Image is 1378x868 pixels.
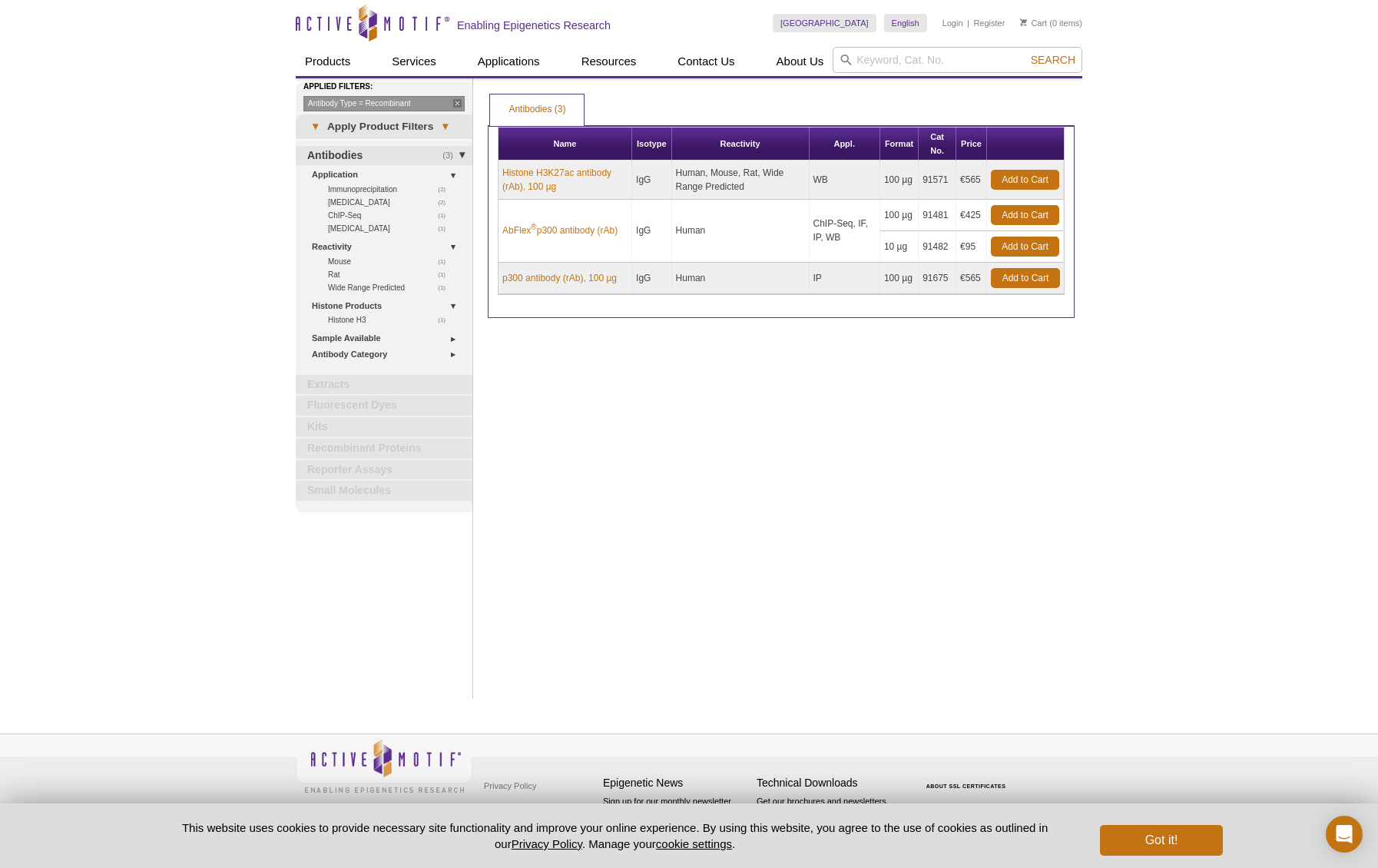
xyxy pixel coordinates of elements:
a: Fluorescent Dyes [296,396,472,416]
td: Human [672,263,810,294]
span: (3) [442,146,462,166]
a: Cart [1020,18,1047,28]
span: (1) [438,268,454,281]
td: €565 [956,263,987,294]
span: (2) [438,196,454,209]
h2: Enabling Epigenetics Research [457,18,611,32]
a: ABOUT SSL CERTIFICATES [926,784,1006,789]
p: This website uses cookies to provide necessary site functionality and improve your online experie... [155,820,1075,852]
th: Name [499,128,632,161]
a: (1)Rat [328,268,454,281]
span: ▾ [303,120,327,134]
td: 10 µg [880,231,919,263]
td: ChIP-Seq, IF, IP, WB [810,200,880,263]
th: Price [956,128,987,161]
a: [GEOGRAPHIC_DATA] [773,14,876,32]
td: Human [672,200,810,263]
a: Resources [572,47,646,76]
a: Privacy Policy [512,837,582,850]
a: Antibodies (3) [490,94,584,125]
td: 91675 [919,263,956,294]
p: Sign up for our monthly newsletter highlighting recent publications in the field of epigenetics. [603,795,749,847]
a: AbFlex®p300 antibody (rAb) [502,224,618,237]
a: About Us [767,47,833,76]
th: Isotype [632,128,672,161]
li: | [967,14,969,32]
button: cookie settings [656,837,732,850]
a: (2)[MEDICAL_DATA] [328,196,454,209]
span: (1) [438,209,454,222]
span: (1) [438,255,454,268]
th: Reactivity [672,128,810,161]
a: Extracts [296,375,472,395]
td: IP [810,263,880,294]
td: 100 µg [880,200,919,231]
td: Human, Mouse, Rat, Wide Range Predicted [672,161,810,200]
sup: ® [531,223,536,231]
td: 91571 [919,161,956,200]
table: Click to Verify - This site chose Symantec SSL for secure e-commerce and confidential communicati... [910,761,1025,795]
button: Got it! [1100,825,1223,856]
a: Add to Cart [991,170,1059,190]
a: Add to Cart [991,205,1059,225]
span: Search [1031,54,1075,66]
p: Get our brochures and newsletters, or request them by mail. [757,795,903,834]
td: WB [810,161,880,200]
span: (1) [438,281,454,294]
td: 100 µg [880,263,919,294]
div: Open Intercom Messenger [1326,816,1363,853]
a: Histone Products [312,298,463,314]
span: ▾ [433,120,457,134]
a: Reactivity [312,239,463,255]
a: Antibody Category [312,346,463,363]
a: (1)ChIP-Seq [328,209,454,222]
a: Register [973,18,1005,28]
a: (1)Wide Range Predicted [328,281,454,294]
a: (1)Histone H3 [328,313,454,326]
a: Recombinant Proteins [296,439,472,459]
input: Keyword, Cat. No. [833,47,1082,73]
td: IgG [632,263,672,294]
td: 100 µg [880,161,919,200]
a: (3)Antibodies [296,146,472,166]
a: (2)Immunoprecipitation [328,183,454,196]
span: (1) [438,313,454,326]
a: Contact Us [668,47,744,76]
a: ▾Apply Product Filters▾ [296,114,472,139]
a: Privacy Policy [480,774,540,797]
a: Sample Available [312,330,463,346]
a: Login [942,18,963,28]
a: Applications [469,47,549,76]
a: Terms & Conditions [480,797,561,820]
a: Histone H3K27ac antibody (rAb), 100 µg [502,166,628,194]
a: Small Molecules [296,481,472,501]
td: 91482 [919,231,956,263]
img: Your Cart [1020,18,1027,26]
a: Kits [296,417,472,437]
h4: Technical Downloads [757,777,903,790]
li: (0 items) [1020,14,1082,32]
a: p300 antibody (rAb), 100 µg [502,271,617,285]
td: €565 [956,161,987,200]
span: (1) [438,222,454,235]
th: Format [880,128,919,161]
th: Cat No. [919,128,956,161]
a: Services [383,47,446,76]
span: (2) [438,183,454,196]
a: Application [312,167,463,183]
td: IgG [632,161,672,200]
h4: Epigenetic News [603,777,749,790]
th: Appl. [810,128,880,161]
h4: Applied Filters: [303,82,472,92]
a: English [884,14,927,32]
a: Products [296,47,359,76]
button: Search [1026,53,1080,67]
a: Add to Cart [991,237,1059,257]
a: Reporter Assays [296,460,472,480]
td: €95 [956,231,987,263]
a: (1)[MEDICAL_DATA] [328,222,454,235]
td: €425 [956,200,987,231]
td: IgG [632,200,672,263]
td: 91481 [919,200,956,231]
a: Antibody Type = Recombinant [303,96,465,111]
